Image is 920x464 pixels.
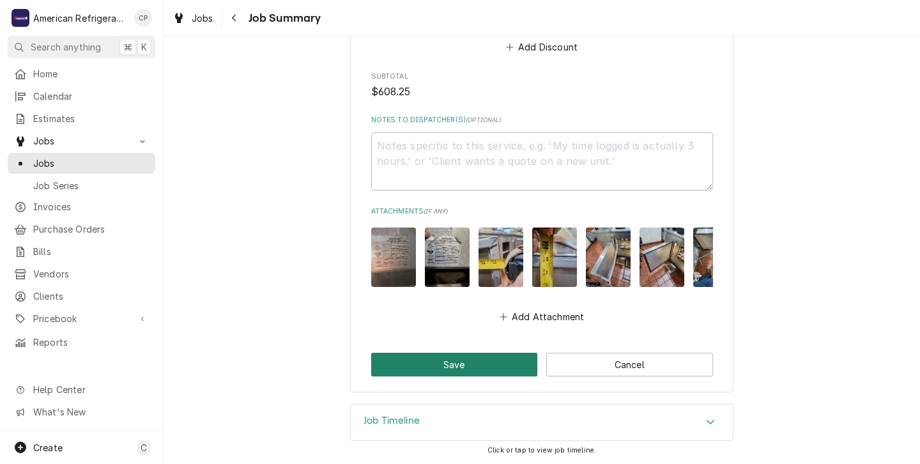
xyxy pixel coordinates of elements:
img: PFghFAwLTvqKUugOlnqx [586,228,631,287]
a: Go to Jobs [8,130,155,151]
div: American Refrigeration LLC's Avatar [11,9,29,27]
span: ( optional ) [466,116,502,123]
div: Subtotal [371,72,713,99]
label: Attachments [371,206,713,217]
a: Reports [8,332,155,353]
span: Clients [33,290,149,303]
span: Job Summary [245,10,321,27]
div: Notes to Dispatcher(s) [371,115,713,190]
span: Search anything [31,40,101,54]
img: 0Gl6FQo4Qwiiv82e6kkM [640,228,684,287]
a: Purchase Orders [8,219,155,240]
div: Cordel Pyle's Avatar [134,9,152,27]
span: Job Series [33,179,149,192]
button: Search anything⌘K [8,36,155,58]
span: Jobs [33,157,149,170]
span: Pricebook [33,312,130,325]
img: ijCgISVjT8SXZgYI04K9 [532,228,577,287]
span: Jobs [192,12,213,25]
div: A [11,9,29,27]
a: Go to What's New [8,401,155,422]
button: Cancel [546,353,713,376]
span: Reports [33,336,149,349]
div: Button Group [371,353,713,376]
img: beWpYjXSQ7SB9fGfMkSf [693,228,738,287]
button: Accordion Details Expand Trigger [351,405,733,440]
div: American Refrigeration LLC [33,12,127,25]
button: Add Attachment [497,308,586,326]
a: Go to Pricebook [8,308,155,329]
span: Click or tap to view job timeline. [487,446,596,454]
a: Home [8,63,155,84]
span: K [141,40,147,54]
a: Jobs [167,8,218,29]
div: Accordion Header [351,405,733,440]
div: CP [134,9,152,27]
button: Add Discount [503,38,579,56]
div: Button Group Row [371,353,713,376]
a: Bills [8,241,155,262]
span: Vendors [33,267,149,281]
a: Clients [8,286,155,307]
span: What's New [33,405,148,419]
a: Invoices [8,196,155,217]
a: Calendar [8,86,155,107]
span: ⌘ [123,40,132,54]
a: Estimates [8,108,155,129]
span: Create [33,442,63,453]
span: Help Center [33,383,148,396]
span: $608.25 [371,86,411,98]
a: Jobs [8,153,155,174]
div: Job Timeline [350,404,733,441]
button: Navigate back [224,8,245,28]
button: Save [371,353,538,376]
div: Attachments [371,206,713,326]
span: Bills [33,245,149,258]
span: Jobs [33,134,130,148]
img: PDxO5bdERoqy08iuzuID [425,228,470,287]
a: Go to Help Center [8,379,155,400]
span: Estimates [33,112,149,125]
label: Notes to Dispatcher(s) [371,115,713,125]
span: C [141,441,147,454]
a: Vendors [8,263,155,284]
h3: Job Timeline [364,415,420,427]
img: zuqQbiFQShKGwnZWAkLA [371,228,416,287]
span: Subtotal [371,72,713,82]
span: Calendar [33,89,149,103]
span: Home [33,67,149,81]
span: Subtotal [371,84,713,100]
a: Job Series [8,175,155,196]
span: Purchase Orders [33,222,149,236]
span: Invoices [33,200,149,213]
img: vwrCT73PQl2XDo8r1PN3 [479,228,523,287]
span: ( if any ) [424,208,448,215]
